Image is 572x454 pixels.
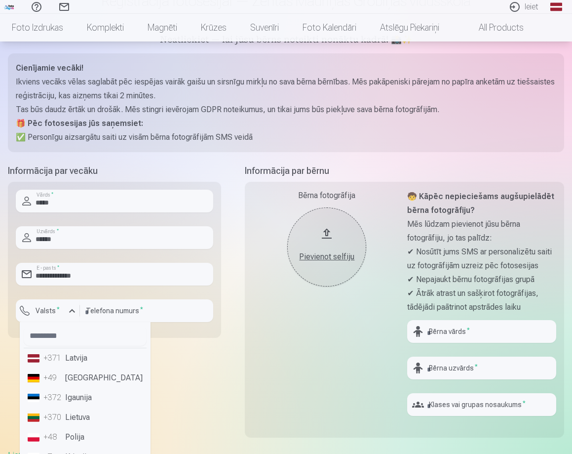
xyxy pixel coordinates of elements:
[16,75,556,103] p: Ikviens vecāks vēlas saglabāt pēc iespējas vairāk gaišu un sirsnīgu mirkļu no sava bērna bērnības...
[43,431,63,443] div: +48
[43,372,63,384] div: +49
[43,352,63,364] div: +371
[16,63,83,73] strong: Cienījamie vecāki!
[32,306,64,316] label: Valsts
[407,287,556,314] p: ✔ Ātrāk atrast un sašķirot fotogrāfijas, tādējādi paātrinot apstrādes laiku
[24,348,147,368] li: Latvija
[291,14,368,41] a: Foto kalendāri
[136,14,189,41] a: Magnēti
[24,427,147,447] li: Polija
[75,14,136,41] a: Komplekti
[43,392,63,404] div: +372
[245,164,564,178] h5: Informācija par bērnu
[16,103,556,117] p: Tas būs daudz ērtāk un drošāk. Mēs stingri ievērojam GDPR noteikumus, un tikai jums būs piekļuve ...
[43,412,63,423] div: +370
[24,408,147,427] li: Lietuva
[368,14,451,41] a: Atslēgu piekariņi
[407,245,556,273] p: ✔ Nosūtīt jums SMS ar personalizētu saiti uz fotogrāfijām uzreiz pēc fotosesijas
[24,388,147,408] li: Igaunija
[407,192,554,215] strong: 🧒 Kāpēc nepieciešams augšupielādēt bērna fotogrāfiju?
[8,164,221,178] h5: Informācija par vecāku
[451,14,535,41] a: All products
[407,273,556,287] p: ✔ Nepajaukt bērnu fotogrāfijas grupā
[287,207,366,287] button: Pievienot selfiju
[297,251,356,263] div: Pievienot selfiju
[24,368,147,388] li: [GEOGRAPHIC_DATA]
[407,217,556,245] p: Mēs lūdzam pievienot jūsu bērna fotogrāfiju, jo tas palīdz:
[4,4,15,10] img: /fa1
[238,14,291,41] a: Suvenīri
[16,299,80,322] button: Valsts*
[253,190,402,202] div: Bērna fotogrāfija
[16,130,556,144] p: ✅ Personīgu aizsargātu saiti uz visām bērna fotogrāfijām SMS veidā
[189,14,238,41] a: Krūzes
[16,119,143,128] strong: 🎁 Pēc fotosesijas jūs saņemsiet:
